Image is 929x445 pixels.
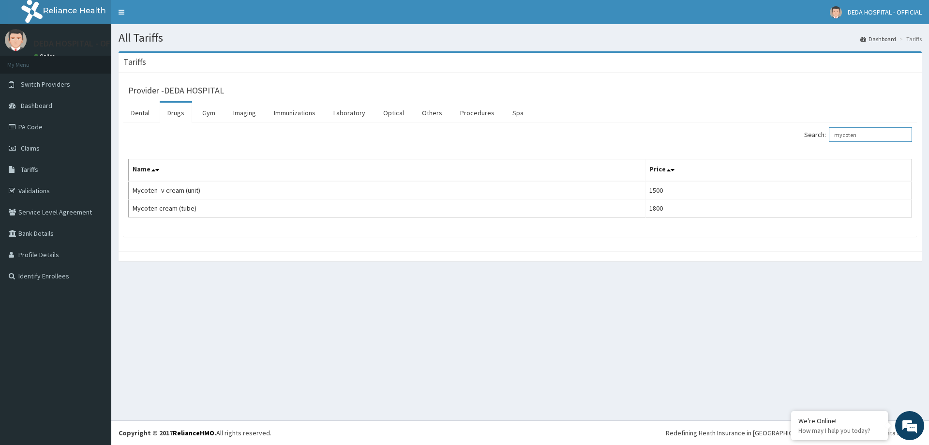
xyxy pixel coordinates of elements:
a: Drugs [160,103,192,123]
textarea: Type your message and hit 'Enter' [5,264,184,298]
a: RelianceHMO [173,429,214,437]
div: Chat with us now [50,54,163,67]
a: Online [34,53,57,60]
a: Imaging [225,103,264,123]
span: We're online! [56,122,134,220]
label: Search: [804,127,912,142]
a: Procedures [452,103,502,123]
input: Search: [829,127,912,142]
span: DEDA HOSPITAL - OFFICIAL [848,8,922,16]
span: Switch Providers [21,80,70,89]
a: Spa [505,103,531,123]
li: Tariffs [897,35,922,43]
h3: Provider - DEDA HOSPITAL [128,86,224,95]
a: Optical [375,103,412,123]
div: Redefining Heath Insurance in [GEOGRAPHIC_DATA] using Telemedicine and Data Science! [666,428,922,438]
div: Minimize live chat window [159,5,182,28]
p: DEDA HOSPITAL - OFFICIAL [34,39,134,48]
a: Gym [195,103,223,123]
span: Claims [21,144,40,153]
img: User Image [830,6,842,18]
th: Price [645,159,912,182]
td: 1800 [645,199,912,217]
strong: Copyright © 2017 . [119,429,216,437]
img: d_794563401_company_1708531726252_794563401 [18,48,39,73]
a: Dental [123,103,157,123]
h3: Tariffs [123,58,146,66]
h1: All Tariffs [119,31,922,44]
p: How may I help you today? [798,427,881,435]
td: Mycoten cream (tube) [129,199,645,217]
img: User Image [5,29,27,51]
span: Tariffs [21,165,38,174]
footer: All rights reserved. [111,420,929,445]
td: Mycoten -v cream (unit) [129,181,645,199]
a: Laboratory [326,103,373,123]
div: We're Online! [798,416,881,425]
a: Dashboard [860,35,896,43]
th: Name [129,159,645,182]
td: 1500 [645,181,912,199]
a: Immunizations [266,103,323,123]
a: Others [414,103,450,123]
span: Dashboard [21,101,52,110]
